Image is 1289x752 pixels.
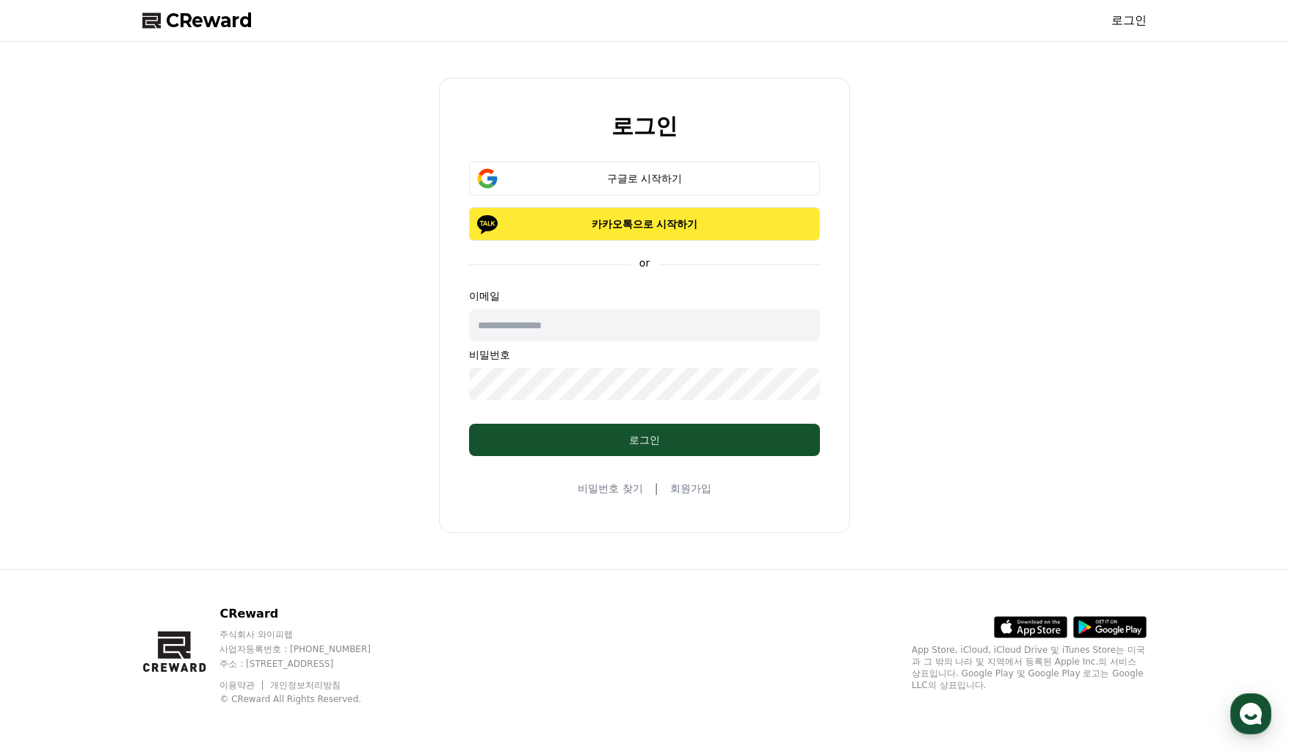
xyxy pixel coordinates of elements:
[219,693,399,705] p: © CReward All Rights Reserved.
[469,424,820,456] button: 로그인
[97,466,189,502] a: 대화
[219,680,266,690] a: 이용약관
[469,207,820,241] button: 카카오톡으로 시작하기
[655,480,658,497] span: |
[166,9,253,32] span: CReward
[134,488,152,500] span: 대화
[469,289,820,303] p: 이메일
[469,347,820,362] p: 비밀번호
[912,644,1147,691] p: App Store, iCloud, iCloud Drive 및 iTunes Store는 미국과 그 밖의 나라 및 지역에서 등록된 Apple Inc.의 서비스 상표입니다. Goo...
[611,114,678,138] h2: 로그인
[219,605,399,623] p: CReward
[270,680,341,690] a: 개인정보처리방침
[219,643,399,655] p: 사업자등록번호 : [PHONE_NUMBER]
[670,481,711,496] a: 회원가입
[490,217,799,231] p: 카카오톡으로 시작하기
[578,481,642,496] a: 비밀번호 찾기
[142,9,253,32] a: CReward
[227,488,244,499] span: 설정
[4,466,97,502] a: 홈
[631,256,658,270] p: or
[189,466,282,502] a: 설정
[46,488,55,499] span: 홈
[1111,12,1147,29] a: 로그인
[469,162,820,195] button: 구글로 시작하기
[498,433,791,447] div: 로그인
[219,658,399,670] p: 주소 : [STREET_ADDRESS]
[490,171,799,186] div: 구글로 시작하기
[219,629,399,640] p: 주식회사 와이피랩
